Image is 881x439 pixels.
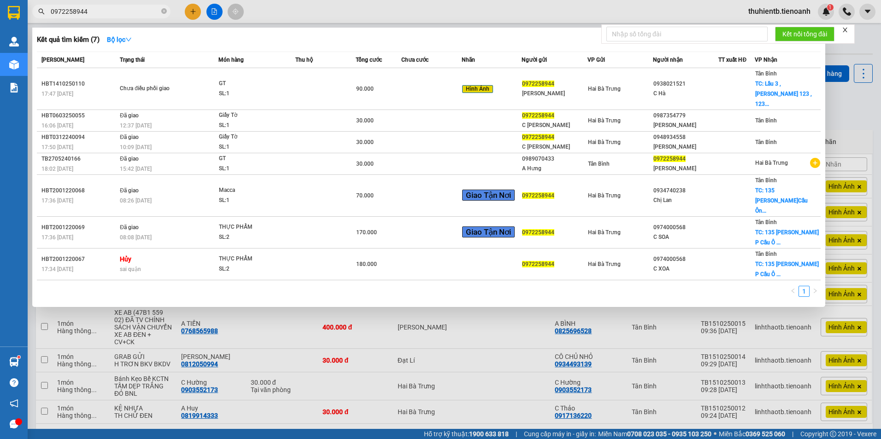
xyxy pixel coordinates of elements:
[120,156,139,162] span: Đã giao
[161,8,167,14] span: close-circle
[462,57,475,63] span: Nhãn
[356,261,377,267] span: 180.000
[522,121,587,130] div: C [PERSON_NAME]
[295,57,313,63] span: Thu hộ
[41,254,117,264] div: HBT2001220067
[219,154,288,164] div: GT
[18,356,20,358] sup: 1
[755,177,777,184] span: Tân Bình
[755,81,812,107] span: TC: Lầu 3 , [PERSON_NAME] 123 , 123...
[219,254,288,264] div: THỰC PHẨM
[606,27,768,41] input: Nhập số tổng đài
[653,232,718,242] div: C SOA
[755,139,777,145] span: Tân Bình
[120,166,152,172] span: 15:42 [DATE]
[782,29,827,39] span: Kết nối tổng đài
[219,121,288,131] div: SL: 1
[588,229,621,236] span: Hai Bà Trưng
[219,89,288,99] div: SL: 1
[522,164,587,173] div: A Hưng
[401,57,429,63] span: Chưa cước
[120,134,139,140] span: Đã giao
[522,192,554,199] span: 0972258944
[653,254,718,264] div: 0974000568
[790,288,796,294] span: left
[10,420,18,428] span: message
[462,190,515,201] span: Giao Tận Nơi
[588,117,621,124] span: Hai Bà Trưng
[219,222,288,232] div: THỰC PHẨM
[120,197,152,204] span: 08:26 [DATE]
[653,111,718,121] div: 0987354779
[718,57,746,63] span: TT xuất HĐ
[653,79,718,89] div: 0938021521
[120,84,189,94] div: Chưa điều phối giao
[41,266,73,272] span: 17:34 [DATE]
[219,142,288,152] div: SL: 1
[653,264,718,274] div: C XOA
[120,122,152,129] span: 12:37 [DATE]
[522,134,554,140] span: 0972258944
[120,187,139,194] span: Đã giao
[588,139,621,145] span: Hai Bà Trưng
[219,110,288,121] div: Giấy Tờ
[38,8,45,15] span: search
[755,117,777,124] span: Tân Bình
[100,32,139,47] button: Bộ lọcdown
[10,399,18,408] span: notification
[653,121,718,130] div: [PERSON_NAME]
[588,261,621,267] span: Hai Bà Trưng
[120,266,141,272] span: sai quận
[356,192,374,199] span: 70.000
[120,224,139,231] span: Đã giao
[755,219,777,225] span: Tân Bình
[812,288,818,294] span: right
[41,57,84,63] span: [PERSON_NAME]
[522,142,587,152] div: C [PERSON_NAME]
[653,57,683,63] span: Người nhận
[107,36,132,43] strong: Bộ lọc
[120,112,139,119] span: Đã giao
[522,261,554,267] span: 0972258944
[120,234,152,241] span: 08:08 [DATE]
[120,57,145,63] span: Trạng thái
[41,122,73,129] span: 16:06 [DATE]
[755,70,777,77] span: Tân Bình
[356,86,374,92] span: 90.000
[219,264,288,274] div: SL: 2
[161,7,167,16] span: close-circle
[41,91,73,97] span: 17:47 [DATE]
[653,164,718,173] div: [PERSON_NAME]
[755,229,819,246] span: TC: 135 [PERSON_NAME] P Cầu Ô ...
[522,112,554,119] span: 0972258944
[653,89,718,98] div: C Hà
[41,223,117,232] div: HBT2001220069
[219,164,288,174] div: SL: 1
[356,117,374,124] span: 30.000
[10,378,18,387] span: question-circle
[755,187,808,214] span: TC: 135 [PERSON_NAME]Cầu Ôn...
[522,154,587,164] div: 0989070433
[588,161,610,167] span: Tân Bình
[37,35,100,45] h3: Kết quả tìm kiếm ( 7 )
[799,286,809,296] a: 1
[462,85,493,93] span: Hình Ảnh
[653,186,718,196] div: 0934740238
[810,286,821,297] button: right
[219,132,288,142] div: Giấy Tờ
[41,186,117,196] div: HBT2001220068
[41,144,73,150] span: 17:50 [DATE]
[842,27,848,33] span: close
[356,161,374,167] span: 30.000
[120,144,152,150] span: 10:09 [DATE]
[41,133,117,142] div: HBT0312240094
[219,79,288,89] div: GT
[41,234,73,241] span: 17:36 [DATE]
[41,111,117,121] div: HBT0603250055
[219,185,288,196] div: Macca
[462,226,515,237] span: Giao Tận Nơi
[41,79,117,89] div: HBT1410250110
[787,286,799,297] li: Previous Page
[522,229,554,236] span: 0972258944
[653,196,718,205] div: Chị Lan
